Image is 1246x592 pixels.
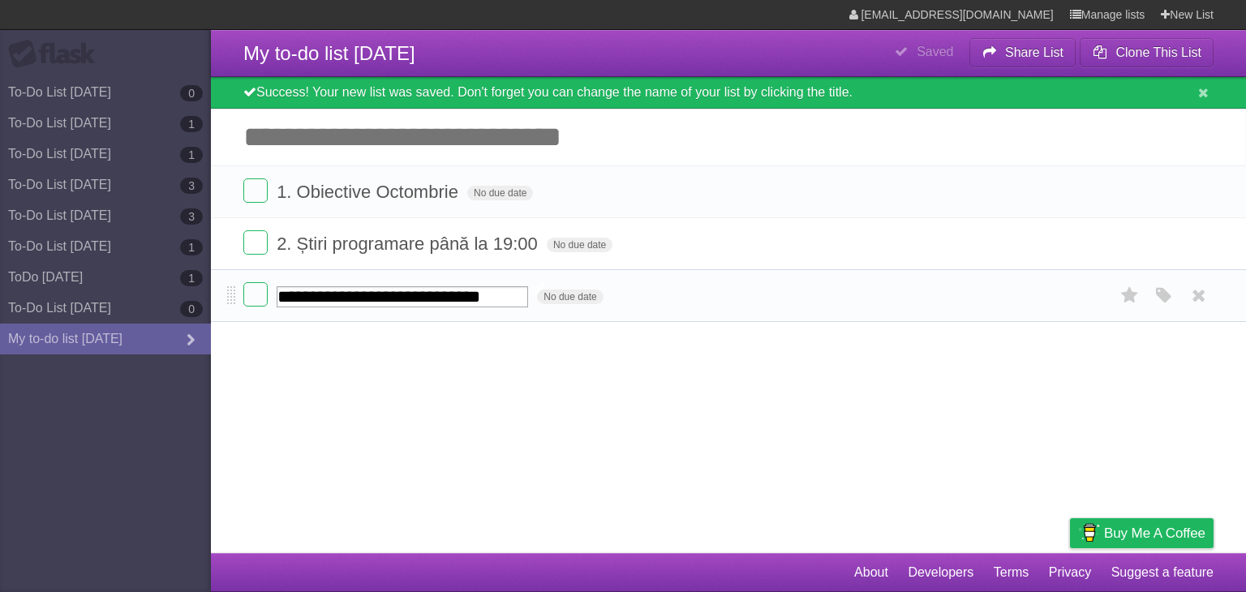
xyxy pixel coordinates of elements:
a: Privacy [1049,557,1091,588]
a: Suggest a feature [1111,557,1214,588]
span: No due date [467,186,533,200]
a: Developers [908,557,973,588]
b: 0 [180,301,203,317]
span: Buy me a coffee [1104,519,1205,547]
label: Done [243,282,268,307]
span: No due date [537,290,603,304]
label: Done [243,230,268,255]
button: Clone This List [1080,38,1214,67]
div: Flask [8,40,105,69]
label: Done [243,178,268,203]
b: 3 [180,178,203,194]
b: 1 [180,239,203,255]
b: 3 [180,208,203,225]
img: Buy me a coffee [1078,519,1100,547]
button: Share List [969,38,1076,67]
label: Star task [1115,282,1145,309]
b: Share List [1005,45,1063,59]
b: Clone This List [1115,45,1201,59]
b: 1 [180,270,203,286]
a: About [854,557,888,588]
span: 2. Știri programare până la 19:00 [277,234,542,254]
b: 1 [180,116,203,132]
span: No due date [547,238,612,252]
a: Buy me a coffee [1070,518,1214,548]
b: Saved [917,45,953,58]
span: My to-do list [DATE] [243,42,415,64]
b: 1 [180,147,203,163]
span: 1. Obiective Octombrie [277,182,462,202]
div: Success! Your new list was saved. Don't forget you can change the name of your list by clicking t... [211,77,1246,109]
a: Terms [994,557,1029,588]
b: 0 [180,85,203,101]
